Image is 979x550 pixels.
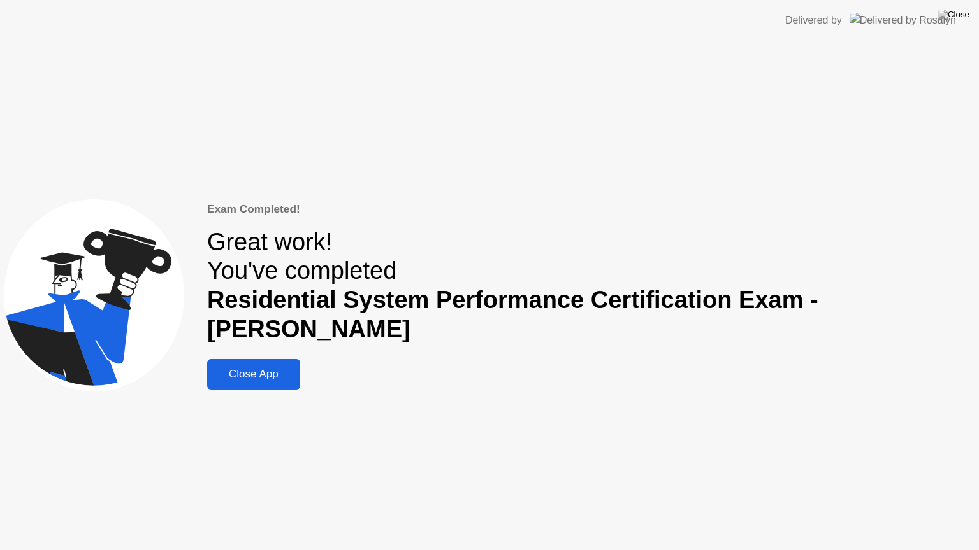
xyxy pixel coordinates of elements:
[850,13,956,27] img: Delivered by Rosalyn
[207,201,975,218] div: Exam Completed!
[938,10,969,20] img: Close
[211,368,296,381] div: Close App
[207,228,975,344] div: Great work! You've completed
[785,13,842,28] div: Delivered by
[207,286,818,342] b: Residential System Performance Certification Exam - [PERSON_NAME]
[207,359,300,390] button: Close App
